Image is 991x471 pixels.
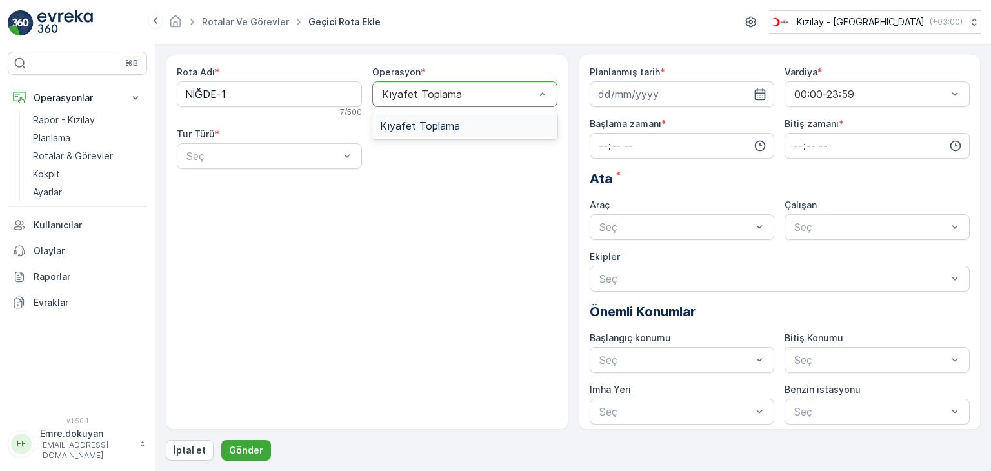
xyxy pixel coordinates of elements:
input: dd/mm/yyyy [590,81,775,107]
p: Operasyonlar [34,92,121,105]
button: EEEmre.dokuyan[EMAIL_ADDRESS][DOMAIN_NAME] [8,427,147,461]
button: Kızılay - [GEOGRAPHIC_DATA](+03:00) [769,10,981,34]
img: logo_light-DOdMpM7g.png [37,10,93,36]
p: Seç [186,148,339,164]
label: Bitiş zamanı [785,118,839,129]
label: İmha Yeri [590,384,631,395]
img: logo [8,10,34,36]
img: k%C4%B1z%C4%B1lay_D5CCths_t1JZB0k.png [769,15,792,29]
p: Gönder [229,444,263,457]
label: Operasyon [372,66,421,77]
p: Rapor - Kızılay [33,114,95,126]
button: İptal et [166,440,214,461]
p: Seç [794,352,947,368]
label: Planlanmış tarih [590,66,660,77]
div: EE [11,434,32,454]
a: Rotalar ve Görevler [202,16,289,27]
p: Seç [599,271,948,286]
a: Ana Sayfa [168,19,183,30]
a: Raporlar [8,264,147,290]
p: Seç [794,404,947,419]
a: Olaylar [8,238,147,264]
p: ⌘B [125,58,138,68]
label: Çalışan [785,199,817,210]
span: Kıyafet Toplama [380,120,460,132]
label: Vardiya [785,66,817,77]
label: Araç [590,199,610,210]
label: Bitiş Konumu [785,332,843,343]
a: Ayarlar [28,183,147,201]
p: Seç [599,219,752,235]
button: Gönder [221,440,271,461]
a: Kokpit [28,165,147,183]
p: [EMAIL_ADDRESS][DOMAIN_NAME] [40,440,133,461]
p: Raporlar [34,270,142,283]
a: Rapor - Kızılay [28,111,147,129]
span: Geçici Rota Ekle [306,15,383,28]
p: Emre.dokuyan [40,427,133,440]
a: Rotalar & Görevler [28,147,147,165]
p: Olaylar [34,245,142,257]
p: Önemli Konumlar [590,302,970,321]
p: Kokpit [33,168,60,181]
label: Başlama zamanı [590,118,661,129]
p: Rotalar & Görevler [33,150,113,163]
p: Ayarlar [33,186,62,199]
p: Seç [599,352,752,368]
p: İptal et [174,444,206,457]
span: Ata [590,169,612,188]
span: v 1.50.1 [8,417,147,425]
a: Kullanıcılar [8,212,147,238]
p: Seç [599,404,752,419]
p: Seç [794,219,947,235]
button: Operasyonlar [8,85,147,111]
label: Tur Türü [177,128,215,139]
p: Kızılay - [GEOGRAPHIC_DATA] [797,15,925,28]
a: Planlama [28,129,147,147]
p: 7 / 500 [340,107,362,117]
p: Planlama [33,132,70,145]
p: Kullanıcılar [34,219,142,232]
a: Evraklar [8,290,147,316]
p: ( +03:00 ) [930,17,963,27]
label: Rota Adı [177,66,215,77]
label: Başlangıç konumu [590,332,671,343]
label: Ekipler [590,251,620,262]
label: Benzin istasyonu [785,384,861,395]
p: Evraklar [34,296,142,309]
